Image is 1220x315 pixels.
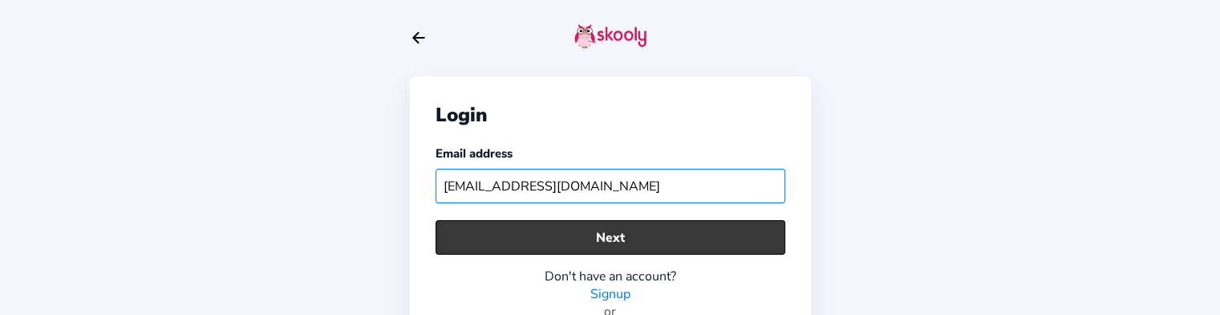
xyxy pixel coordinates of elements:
button: Next [436,220,785,255]
img: skooly-logo.png [574,23,646,49]
div: Login [436,102,785,128]
label: Email address [436,145,513,162]
button: arrow back outline [410,29,428,47]
div: Don't have an account? [436,268,785,285]
a: Signup [590,285,630,303]
input: Your email address [436,169,785,203]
